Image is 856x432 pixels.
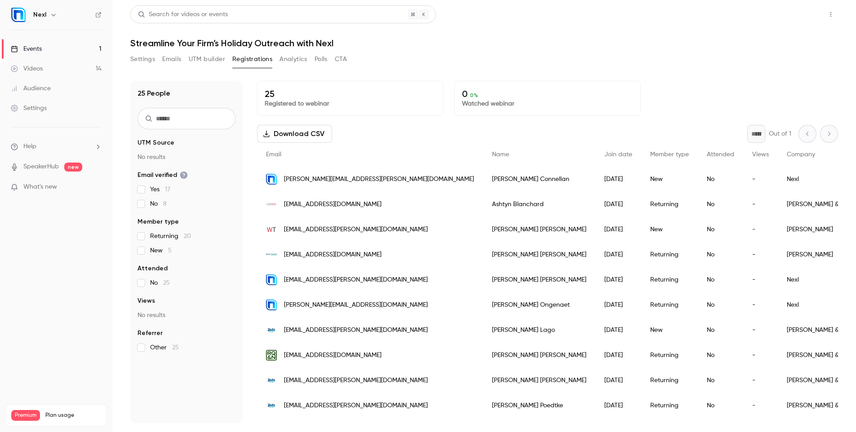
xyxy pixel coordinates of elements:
button: Registrations [232,52,272,66]
button: CTA [335,52,347,66]
div: No [698,317,743,343]
div: [PERSON_NAME] [PERSON_NAME] [483,343,595,368]
div: Returning [641,393,698,418]
p: 25 [265,88,436,99]
div: [PERSON_NAME] Ongenaet [483,292,595,317]
div: - [743,167,778,192]
span: 17 [165,186,170,193]
span: Yes [150,185,170,194]
div: New [641,317,698,343]
button: Settings [130,52,155,66]
section: facet-groups [137,138,235,352]
div: [PERSON_NAME] [PERSON_NAME] [483,242,595,267]
div: No [698,192,743,217]
div: [PERSON_NAME] [PERSON_NAME] [483,368,595,393]
div: No [698,167,743,192]
span: Name [492,151,509,158]
div: [PERSON_NAME] [PERSON_NAME] [483,267,595,292]
div: [DATE] [595,317,641,343]
span: UTM Source [137,138,174,147]
div: [PERSON_NAME] [PERSON_NAME] [483,217,595,242]
span: Company [787,151,815,158]
div: - [743,192,778,217]
span: Plan usage [45,412,101,419]
span: [PERSON_NAME][EMAIL_ADDRESS][PERSON_NAME][DOMAIN_NAME] [284,175,474,184]
button: Download CSV [257,125,332,143]
div: Audience [11,84,51,93]
p: No results [137,311,235,320]
img: rqn.com [266,350,277,361]
span: 25 [163,280,170,286]
div: [DATE] [595,192,641,217]
img: nexl.io [266,300,277,310]
span: [PERSON_NAME][EMAIL_ADDRESS][DOMAIN_NAME] [284,300,428,310]
div: Events [11,44,42,53]
button: Polls [315,52,328,66]
li: help-dropdown-opener [11,142,102,151]
span: 20 [184,233,191,239]
div: - [743,292,778,317]
div: Videos [11,64,43,73]
div: Returning [641,343,698,368]
span: No [150,199,167,208]
div: Settings [11,104,47,113]
span: Join date [604,151,632,158]
div: [DATE] [595,167,641,192]
span: [EMAIL_ADDRESS][DOMAIN_NAME] [284,200,381,209]
div: - [743,217,778,242]
div: [DATE] [595,242,641,267]
span: New [150,246,172,255]
img: clydesnow.com [266,199,277,210]
div: [PERSON_NAME] Lago [483,317,595,343]
span: [EMAIL_ADDRESS][DOMAIN_NAME] [284,351,381,360]
h1: Streamline Your Firm’s Holiday Outreach with Nexl [130,38,838,48]
span: Returning [150,232,191,241]
span: Attended [137,264,168,273]
div: - [743,242,778,267]
div: - [743,343,778,368]
span: Member type [650,151,689,158]
div: Returning [641,292,698,317]
span: Member type [137,217,179,226]
div: Returning [641,267,698,292]
div: New [641,217,698,242]
span: [EMAIL_ADDRESS][PERSON_NAME][DOMAIN_NAME] [284,326,428,335]
div: No [698,292,743,317]
h1: 25 People [137,88,170,99]
div: Returning [641,368,698,393]
p: No results [137,153,235,162]
img: babstcalland.com [266,249,277,260]
div: No [698,217,743,242]
span: 0 % [470,92,478,98]
p: Watched webinar [462,99,633,108]
div: [DATE] [595,267,641,292]
div: - [743,368,778,393]
span: [EMAIL_ADDRESS][PERSON_NAME][DOMAIN_NAME] [284,275,428,285]
span: Referrer [137,329,163,338]
p: 0 [462,88,633,99]
div: Returning [641,242,698,267]
span: No [150,278,170,287]
a: SpeakerHub [23,162,59,172]
div: [PERSON_NAME] Poedtke [483,393,595,418]
div: - [743,267,778,292]
div: No [698,343,743,368]
button: Emails [162,52,181,66]
span: Email [266,151,281,158]
span: Premium [11,410,40,421]
span: 5 [168,247,172,254]
div: Returning [641,192,698,217]
div: [DATE] [595,217,641,242]
span: Views [137,296,155,305]
span: Views [752,151,769,158]
div: [PERSON_NAME] Connellan [483,167,595,192]
button: Share [781,5,816,23]
img: Nexl [11,8,26,22]
span: [EMAIL_ADDRESS][PERSON_NAME][DOMAIN_NAME] [284,376,428,385]
div: - [743,393,778,418]
h6: Nexl [33,10,46,19]
span: Help [23,142,36,151]
div: No [698,242,743,267]
img: weintraub.com [266,224,277,235]
div: No [698,368,743,393]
